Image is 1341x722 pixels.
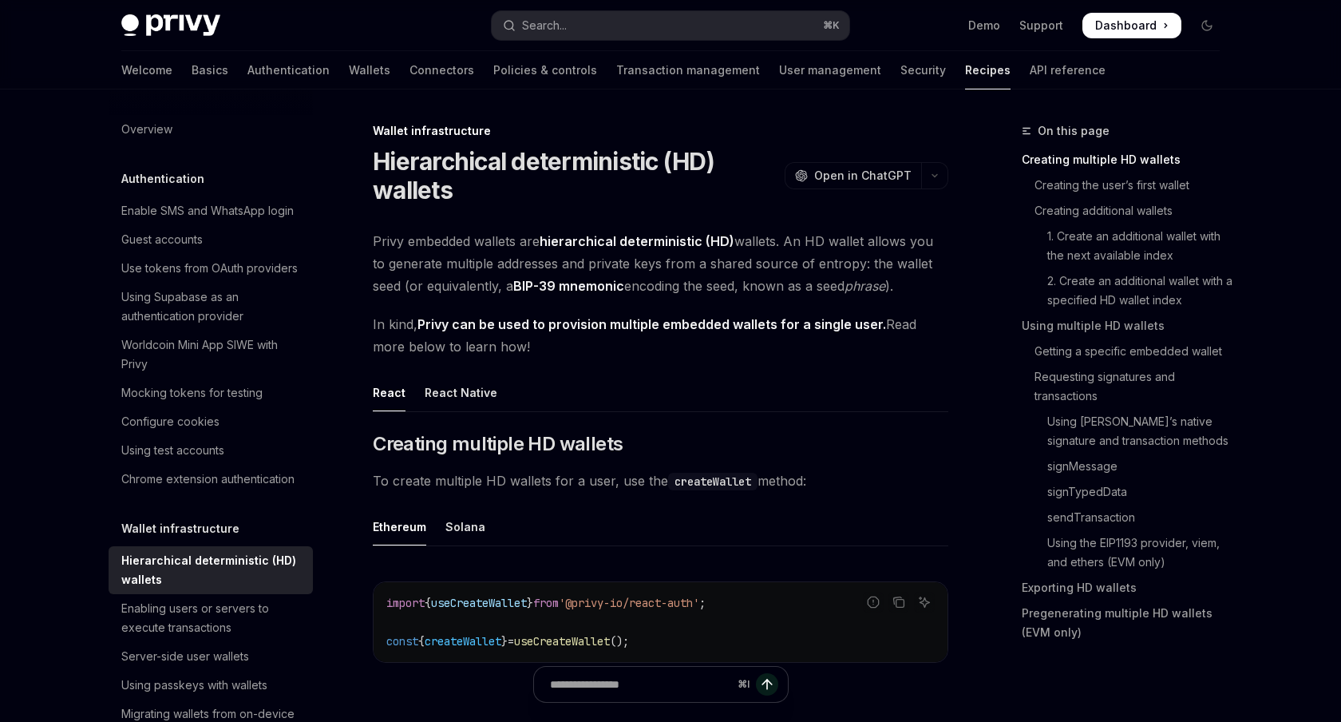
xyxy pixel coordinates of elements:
em: phrase [845,278,885,294]
div: Hierarchical deterministic (HD) wallets [121,551,303,589]
a: Guest accounts [109,225,313,254]
span: (); [610,634,629,649]
button: Send message [756,673,778,696]
a: Dashboard [1082,13,1181,38]
a: Server-side user wallets [109,642,313,671]
div: Using Supabase as an authentication provider [121,288,303,326]
div: Mocking tokens for testing [121,383,263,403]
div: Use tokens from OAuth providers [121,259,298,278]
h5: Authentication [121,169,204,188]
h1: Hierarchical deterministic (HD) wallets [373,147,778,204]
div: React Native [425,374,497,411]
span: To create multiple HD wallets for a user, use the method: [373,470,948,492]
a: signMessage [1022,454,1232,479]
img: dark logo [121,14,220,37]
div: React [373,374,405,411]
div: Enabling users or servers to execute transactions [121,599,303,637]
span: Dashboard [1095,18,1157,34]
a: Policies & controls [493,51,597,89]
a: Authentication [247,51,330,89]
span: '@privy-io/react-auth' [559,596,699,610]
a: Using the EIP1193 provider, viem, and ethers (EVM only) [1022,530,1232,575]
button: Open in ChatGPT [785,162,921,189]
button: Open search [492,11,849,40]
a: Basics [192,51,228,89]
button: Toggle dark mode [1194,13,1220,38]
a: Chrome extension authentication [109,465,313,494]
a: API reference [1030,51,1106,89]
a: Creating additional wallets [1022,198,1232,224]
a: Overview [109,115,313,144]
strong: hierarchical deterministic (HD) [540,233,734,249]
button: Report incorrect code [863,592,884,613]
a: Support [1019,18,1063,34]
span: } [501,634,508,649]
span: Open in ChatGPT [814,168,912,184]
span: Privy embedded wallets are wallets. An HD wallet allows you to generate multiple addresses and pr... [373,230,948,297]
span: In kind, Read more below to learn how! [373,313,948,358]
span: { [418,634,425,649]
a: Enabling users or servers to execute transactions [109,594,313,642]
strong: Privy can be used to provision multiple embedded wallets for a single user. [417,316,886,332]
div: Guest accounts [121,230,203,249]
button: Copy the contents from the code block [888,592,909,613]
a: Mocking tokens for testing [109,379,313,407]
div: Configure cookies [121,412,220,431]
a: Recipes [965,51,1011,89]
input: Ask a question... [550,667,731,702]
a: BIP-39 mnemonic [513,278,624,295]
a: Pregenerating multiple HD wallets (EVM only) [1022,601,1232,645]
a: Using passkeys with wallets [109,671,313,700]
div: Server-side user wallets [121,647,249,666]
span: import [386,596,425,610]
a: Demo [968,18,1000,34]
a: Security [900,51,946,89]
a: Connectors [409,51,474,89]
span: = [508,634,514,649]
a: sendTransaction [1022,505,1232,530]
a: 1. Create an additional wallet with the next available index [1022,224,1232,268]
span: const [386,634,418,649]
a: Creating multiple HD wallets [1022,147,1232,173]
span: } [527,596,533,610]
a: Worldcoin Mini App SIWE with Privy [109,331,313,379]
span: ⌘ K [823,19,840,32]
code: createWallet [668,473,758,490]
div: Enable SMS and WhatsApp login [121,201,294,220]
a: Exporting HD wallets [1022,575,1232,601]
span: createWallet [425,634,501,649]
h5: Wallet infrastructure [121,519,239,538]
a: Requesting signatures and transactions [1022,364,1232,409]
div: Using test accounts [121,441,224,460]
a: User management [779,51,881,89]
span: useCreateWallet [514,634,610,649]
a: 2. Create an additional wallet with a specified HD wallet index [1022,268,1232,313]
span: from [533,596,559,610]
span: ; [699,596,706,610]
div: Wallet infrastructure [373,123,948,139]
div: Ethereum [373,508,426,545]
div: Chrome extension authentication [121,470,295,489]
a: Using multiple HD wallets [1022,313,1232,339]
div: Using passkeys with wallets [121,676,267,695]
a: Using test accounts [109,436,313,465]
div: Search... [522,16,567,35]
a: Using [PERSON_NAME]’s native signature and transaction methods [1022,409,1232,454]
a: signTypedData [1022,479,1232,505]
button: Ask AI [914,592,935,613]
span: { [425,596,431,610]
a: Welcome [121,51,172,89]
div: Overview [121,120,172,139]
span: On this page [1038,121,1110,141]
div: Solana [445,508,485,545]
a: Transaction management [616,51,760,89]
span: useCreateWallet [431,596,527,610]
a: Using Supabase as an authentication provider [109,283,313,331]
div: Worldcoin Mini App SIWE with Privy [121,335,303,374]
span: Creating multiple HD wallets [373,431,623,457]
a: Use tokens from OAuth providers [109,254,313,283]
a: Getting a specific embedded wallet [1022,339,1232,364]
a: Wallets [349,51,390,89]
a: Hierarchical deterministic (HD) wallets [109,546,313,594]
a: Creating the user’s first wallet [1022,173,1232,198]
